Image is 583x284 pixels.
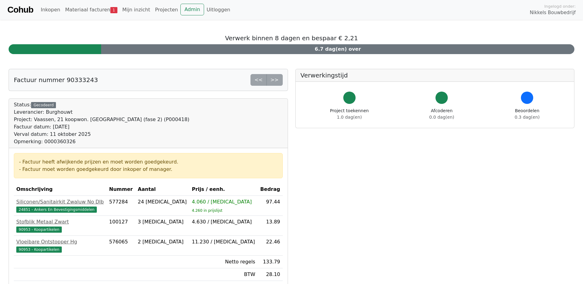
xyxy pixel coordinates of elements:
[107,236,135,256] td: 576065
[258,196,282,216] td: 97.44
[107,183,135,196] th: Nummer
[180,4,204,15] a: Admin
[16,218,104,226] div: Stofblik Metaal Zwart
[14,116,189,123] div: Project: Vaassen, 21 koopwon. [GEOGRAPHIC_DATA] (fase 2) (P000418)
[14,123,189,131] div: Factuur datum: [DATE]
[429,115,454,120] span: 0.0 dag(en)
[16,238,104,246] div: Vloeibare Ontstopper Hg
[429,108,454,120] div: Afcoderen
[16,247,62,253] span: 90953 - Koopartikelen
[337,115,362,120] span: 1.0 dag(en)
[14,131,189,138] div: Verval datum: 11 oktober 2025
[138,198,187,206] div: 24 [MEDICAL_DATA]
[301,72,569,79] h5: Verwerkingstijd
[19,158,278,166] div: - Factuur heeft afwijkende prijzen en moet worden goedgekeurd.
[9,34,574,42] h5: Verwerk binnen 8 dagen en bespaar € 2,21
[330,108,369,120] div: Project toekennen
[110,7,117,13] span: 1
[258,236,282,256] td: 22.46
[16,207,97,213] span: 24851 - Ankers En Bevestigingsmiddelen
[258,256,282,268] td: 133.79
[31,102,56,108] div: Gecodeerd
[7,2,33,17] a: Cohub
[14,138,189,145] div: Opmerking: 0000360326
[530,9,576,16] span: Nikkels Bouwbedrijf
[101,44,574,54] div: 6.7 dag(en) over
[14,76,98,84] h5: Factuur nummer 90333243
[189,256,258,268] td: Netto regels
[138,238,187,246] div: 2 [MEDICAL_DATA]
[192,238,255,246] div: 11.230 / [MEDICAL_DATA]
[138,218,187,226] div: 3 [MEDICAL_DATA]
[107,216,135,236] td: 100127
[16,238,104,253] a: Vloeibare Ontstopper Hg90953 - Koopartikelen
[515,115,540,120] span: 0.3 dag(en)
[120,4,153,16] a: Mijn inzicht
[544,3,576,9] span: Ingelogd onder:
[107,196,135,216] td: 577284
[152,4,180,16] a: Projecten
[16,227,62,233] span: 90953 - Koopartikelen
[189,183,258,196] th: Prijs / eenh.
[515,108,540,120] div: Beoordelen
[135,183,189,196] th: Aantal
[16,218,104,233] a: Stofblik Metaal Zwart90953 - Koopartikelen
[16,198,104,206] div: Siliconen/Sanitairkit Zwaluw No Dlb
[16,198,104,213] a: Siliconen/Sanitairkit Zwaluw No Dlb24851 - Ankers En Bevestigingsmiddelen
[258,183,282,196] th: Bedrag
[38,4,62,16] a: Inkopen
[258,216,282,236] td: 13.89
[14,183,107,196] th: Omschrijving
[204,4,233,16] a: Uitloggen
[14,101,189,145] div: Status:
[192,208,222,213] sub: 4.260 in prijslijst
[258,268,282,281] td: 28.10
[14,108,189,116] div: Leverancier: Burghouwt
[189,268,258,281] td: BTW
[192,198,255,206] div: 4.060 / [MEDICAL_DATA]
[192,218,255,226] div: 4.630 / [MEDICAL_DATA]
[63,4,120,16] a: Materiaal facturen1
[19,166,278,173] div: - Factuur moet worden goedgekeurd door inkoper of manager.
